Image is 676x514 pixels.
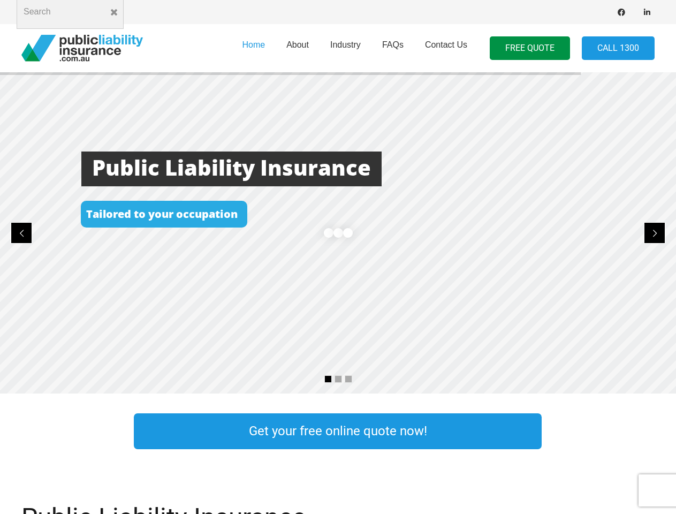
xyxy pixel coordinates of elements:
[382,40,404,49] span: FAQs
[490,36,570,61] a: FREE QUOTE
[330,40,361,49] span: Industry
[563,411,675,452] a: Link
[21,35,143,62] a: pli_logotransparent
[582,36,655,61] a: Call 1300
[276,21,320,75] a: About
[231,21,276,75] a: Home
[242,40,265,49] span: Home
[614,5,629,20] a: Facebook
[320,21,371,75] a: Industry
[371,21,414,75] a: FAQs
[104,3,124,22] button: Close
[286,40,309,49] span: About
[425,40,467,49] span: Contact Us
[640,5,655,20] a: LinkedIn
[414,21,478,75] a: Contact Us
[134,413,542,449] a: Get your free online quote now!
